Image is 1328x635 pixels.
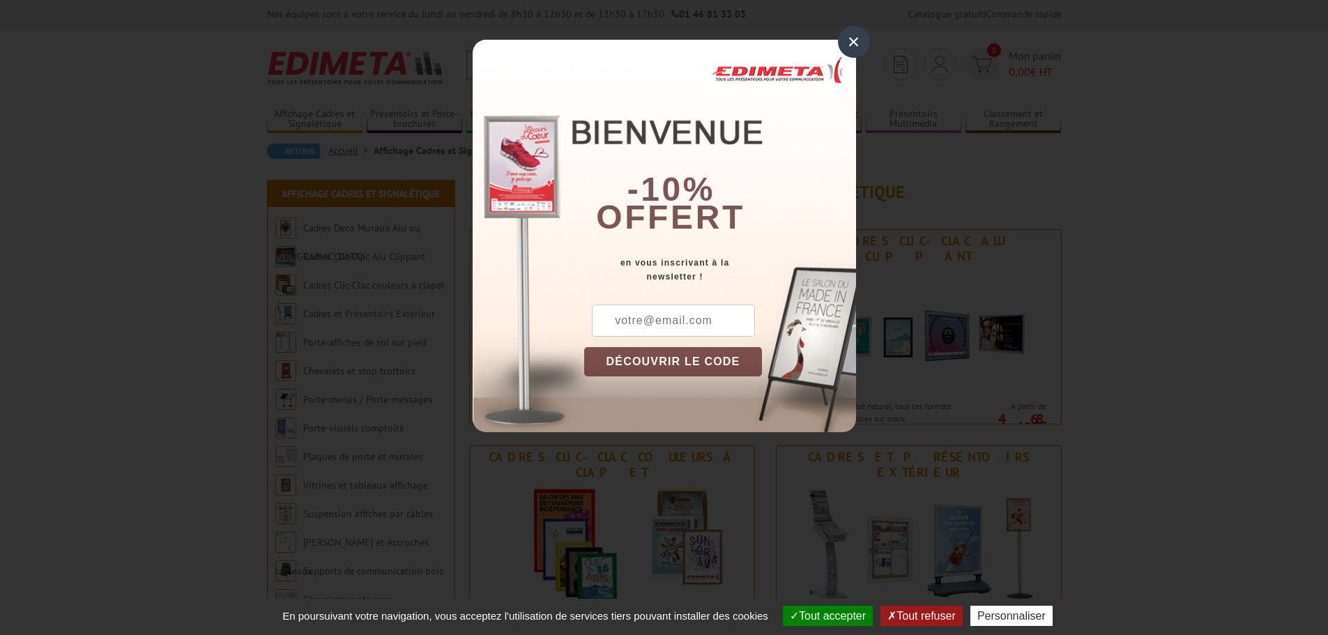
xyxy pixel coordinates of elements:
[627,171,715,208] b: -10%
[592,305,755,337] input: votre@email.com
[584,347,763,376] button: DÉCOUVRIR LE CODE
[838,26,870,58] div: ×
[275,610,775,622] span: En poursuivant votre navigation, vous acceptez l'utilisation de services tiers pouvant installer ...
[970,606,1053,626] button: Personnaliser (fenêtre modale)
[880,606,962,626] button: Tout refuser
[584,256,856,284] div: en vous inscrivant à la newsletter !
[783,606,873,626] button: Tout accepter
[596,199,745,236] font: offert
